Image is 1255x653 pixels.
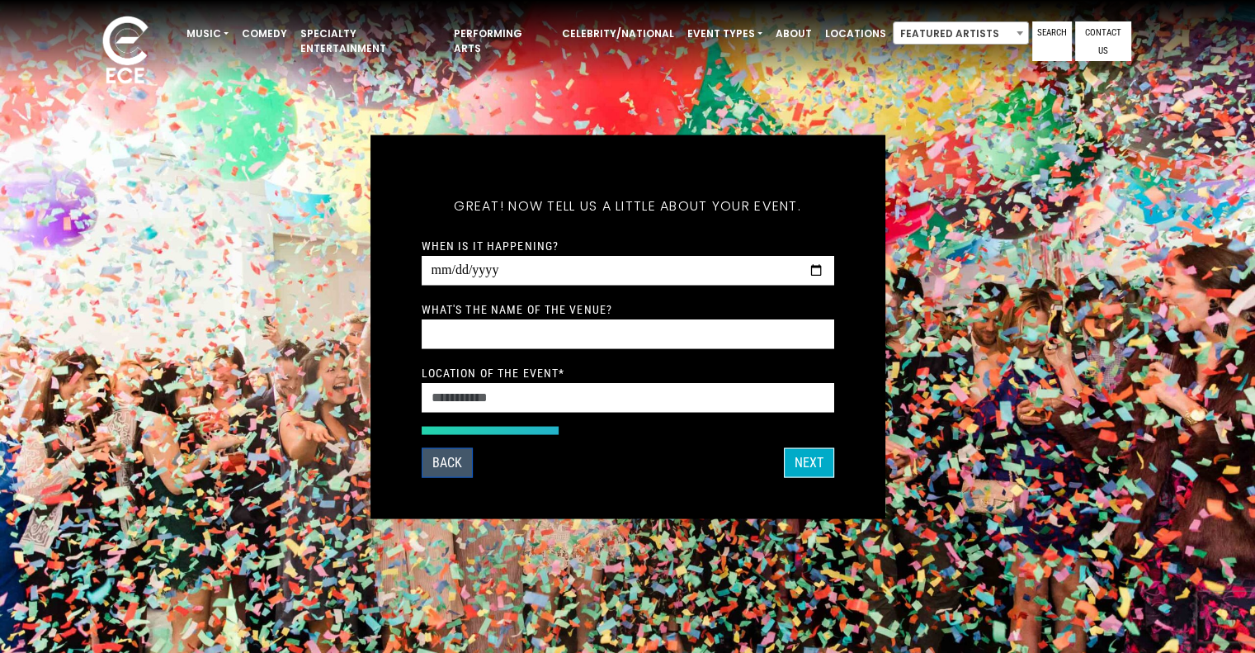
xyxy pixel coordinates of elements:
[84,12,167,92] img: ece_new_logo_whitev2-1.png
[422,176,834,235] h5: Great! Now tell us a little about your event.
[422,365,565,380] label: Location of the event
[769,20,819,48] a: About
[447,20,555,63] a: Performing Arts
[819,20,893,48] a: Locations
[555,20,681,48] a: Celebrity/National
[894,22,1028,45] span: Featured Artists
[422,301,612,316] label: What's the name of the venue?
[784,447,834,477] button: Next
[294,20,447,63] a: Specialty Entertainment
[235,20,294,48] a: Comedy
[422,447,473,477] button: Back
[681,20,769,48] a: Event Types
[422,238,559,253] label: When is it happening?
[893,21,1029,45] span: Featured Artists
[1032,21,1072,61] a: Search
[180,20,235,48] a: Music
[1075,21,1131,61] a: Contact Us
